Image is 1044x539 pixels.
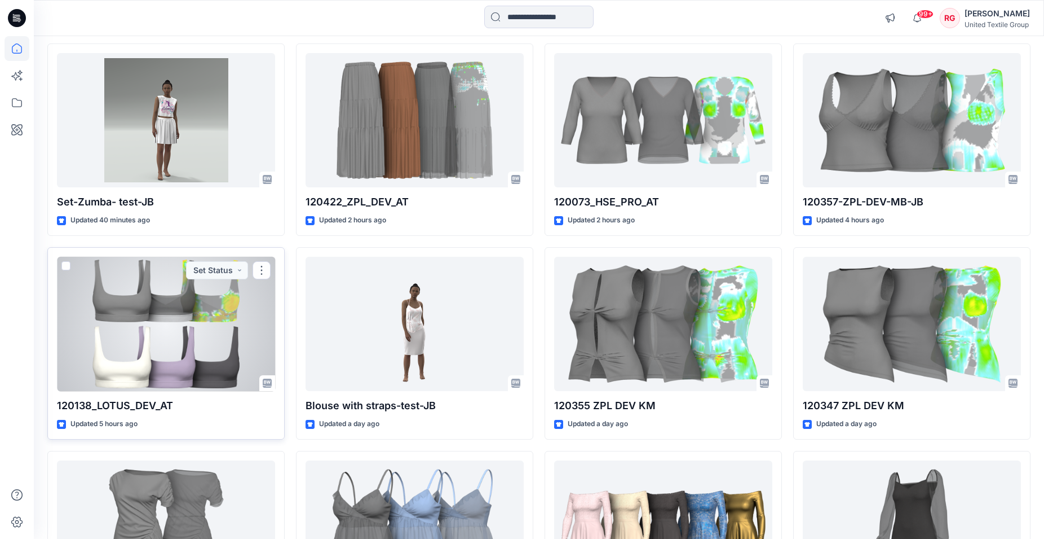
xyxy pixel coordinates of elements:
[554,194,772,210] p: 120073_HSE_PRO_AT
[70,214,150,226] p: Updated 40 minutes ago
[940,8,960,28] div: RG
[319,214,386,226] p: Updated 2 hours ago
[568,418,628,430] p: Updated a day ago
[554,398,772,414] p: 120355 ZPL DEV KM
[57,194,275,210] p: Set-Zumba- test-JB
[70,418,138,430] p: Updated 5 hours ago
[57,398,275,414] p: 120138_LOTUS_DEV_AT
[319,418,379,430] p: Updated a day ago
[306,257,524,392] a: Blouse with straps-test-JB
[568,214,635,226] p: Updated 2 hours ago
[803,53,1021,188] a: 120357-ZPL-DEV-MB-JB
[965,7,1030,20] div: [PERSON_NAME]
[57,53,275,188] a: Set-Zumba- test-JB
[554,53,772,188] a: 120073_HSE_PRO_AT
[803,194,1021,210] p: 120357-ZPL-DEV-MB-JB
[803,398,1021,414] p: 120347 ZPL DEV KM
[816,418,877,430] p: Updated a day ago
[306,53,524,188] a: 120422_ZPL_DEV_AT
[917,10,934,19] span: 99+
[816,214,884,226] p: Updated 4 hours ago
[57,257,275,392] a: 120138_LOTUS_DEV_AT
[306,194,524,210] p: 120422_ZPL_DEV_AT
[803,257,1021,392] a: 120347 ZPL DEV KM
[554,257,772,392] a: 120355 ZPL DEV KM
[306,398,524,414] p: Blouse with straps-test-JB
[965,20,1030,29] div: United Textile Group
